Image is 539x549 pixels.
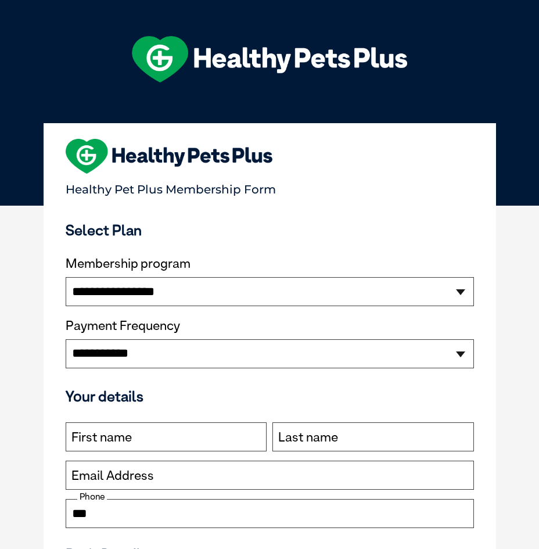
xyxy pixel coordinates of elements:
img: hpp-logo-landscape-green-white.png [132,36,407,82]
label: Last name [278,430,338,445]
h3: Your details [66,387,474,405]
label: Payment Frequency [66,318,180,333]
p: Healthy Pet Plus Membership Form [66,177,474,196]
label: Phone [77,491,107,502]
label: First name [71,430,132,445]
label: Email Address [71,468,154,483]
img: heart-shape-hpp-logo-large.png [66,139,273,174]
label: Membership program [66,256,474,271]
h3: Select Plan [66,221,474,239]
